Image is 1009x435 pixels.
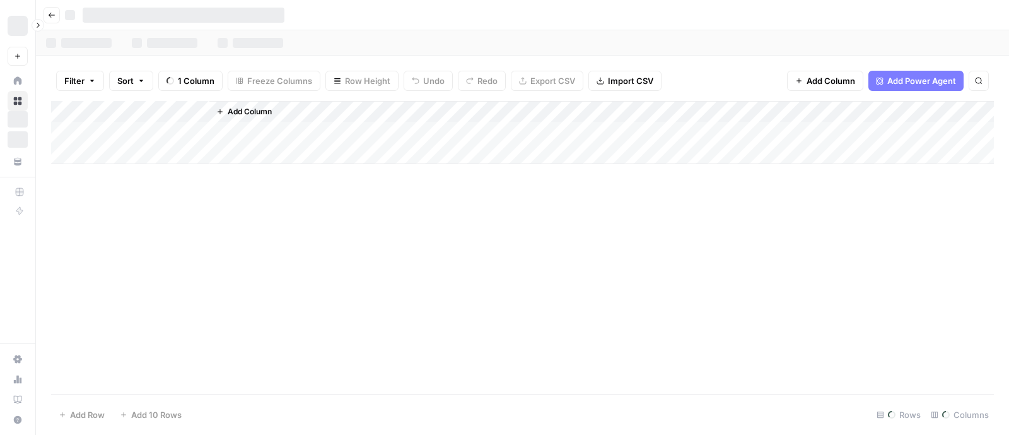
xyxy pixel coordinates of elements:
[511,71,583,91] button: Export CSV
[211,104,277,120] button: Add Column
[345,74,390,87] span: Row Height
[228,106,272,117] span: Add Column
[868,71,964,91] button: Add Power Agent
[64,74,85,87] span: Filter
[247,74,312,87] span: Freeze Columns
[608,74,653,87] span: Import CSV
[8,91,28,111] a: Browse
[8,349,28,369] a: Settings
[56,71,104,91] button: Filter
[8,152,28,172] a: Your Data
[588,71,662,91] button: Import CSV
[787,71,863,91] button: Add Column
[423,74,445,87] span: Undo
[8,410,28,430] button: Help + Support
[8,369,28,390] a: Usage
[112,405,189,425] button: Add 10 Rows
[872,405,926,425] div: Rows
[131,408,182,421] span: Add 10 Rows
[109,71,153,91] button: Sort
[458,71,506,91] button: Redo
[8,390,28,410] a: Learning Hub
[887,74,956,87] span: Add Power Agent
[70,408,105,421] span: Add Row
[8,71,28,91] a: Home
[51,405,112,425] button: Add Row
[178,74,214,87] span: 1 Column
[325,71,399,91] button: Row Height
[926,405,994,425] div: Columns
[404,71,453,91] button: Undo
[158,71,223,91] button: 1 Column
[117,74,134,87] span: Sort
[807,74,855,87] span: Add Column
[477,74,498,87] span: Redo
[228,71,320,91] button: Freeze Columns
[530,74,575,87] span: Export CSV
